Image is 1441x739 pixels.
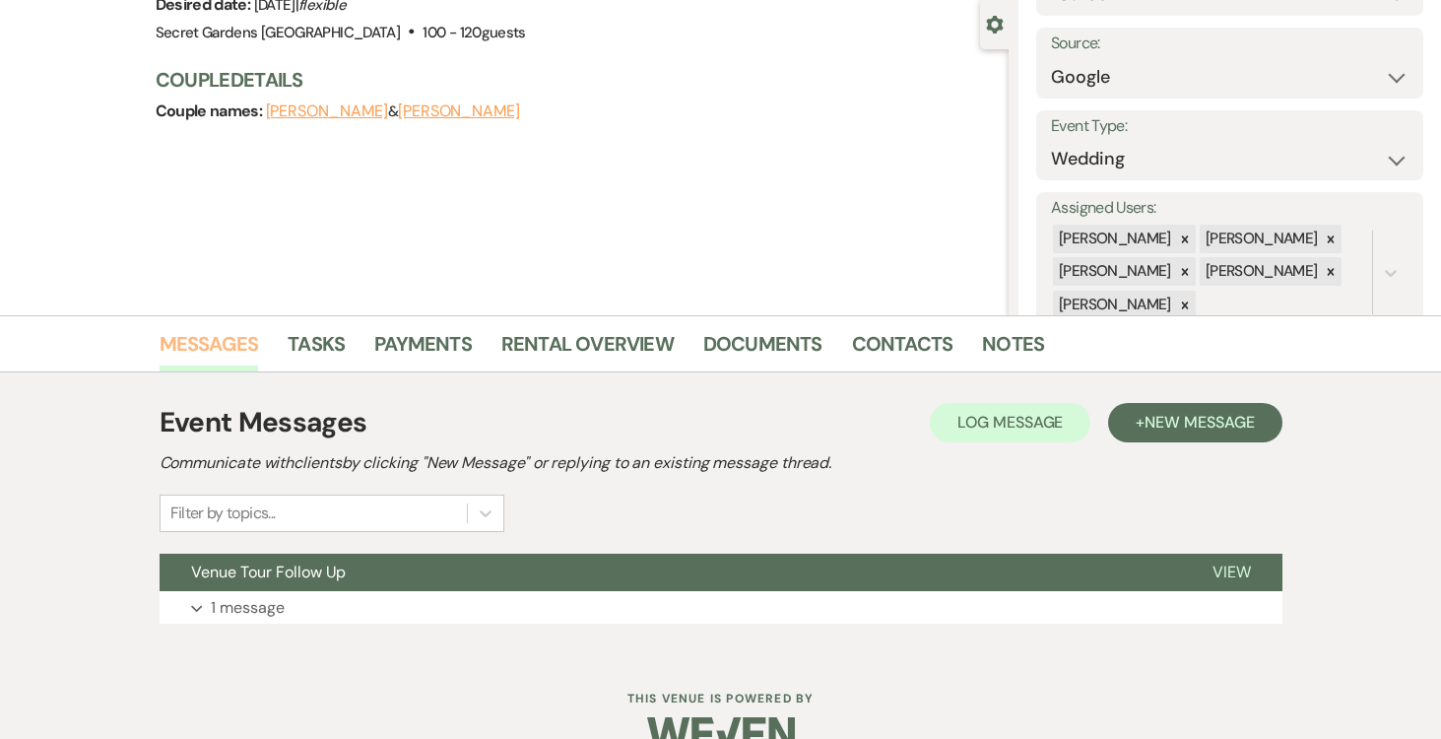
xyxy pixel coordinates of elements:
div: [PERSON_NAME] [1053,291,1174,319]
span: Venue Tour Follow Up [191,562,346,582]
div: [PERSON_NAME] [1200,225,1321,253]
a: Rental Overview [501,328,674,371]
a: Tasks [288,328,345,371]
div: [PERSON_NAME] [1200,257,1321,286]
span: Couple names: [156,101,266,121]
label: Source: [1051,30,1408,58]
span: 100 - 120 guests [423,23,525,42]
h2: Communicate with clients by clicking "New Message" or replying to an existing message thread. [160,451,1282,475]
h3: Couple Details [156,66,990,94]
button: View [1181,554,1282,591]
div: [PERSON_NAME] [1053,257,1174,286]
span: Log Message [957,412,1063,433]
span: Secret Gardens [GEOGRAPHIC_DATA] [156,23,401,42]
span: & [266,101,520,121]
span: New Message [1145,412,1254,433]
label: Assigned Users: [1051,194,1408,223]
button: Log Message [930,403,1090,442]
p: 1 message [211,595,285,621]
label: Event Type: [1051,112,1408,141]
a: Documents [703,328,822,371]
a: Payments [374,328,472,371]
button: 1 message [160,591,1282,625]
h1: Event Messages [160,402,367,443]
a: Messages [160,328,259,371]
div: Filter by topics... [170,502,276,525]
button: [PERSON_NAME] [266,103,388,119]
button: Close lead details [986,14,1004,33]
a: Contacts [852,328,953,371]
button: [PERSON_NAME] [398,103,520,119]
span: View [1212,562,1251,582]
button: +New Message [1108,403,1281,442]
div: [PERSON_NAME] [1053,225,1174,253]
a: Notes [982,328,1044,371]
button: Venue Tour Follow Up [160,554,1181,591]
